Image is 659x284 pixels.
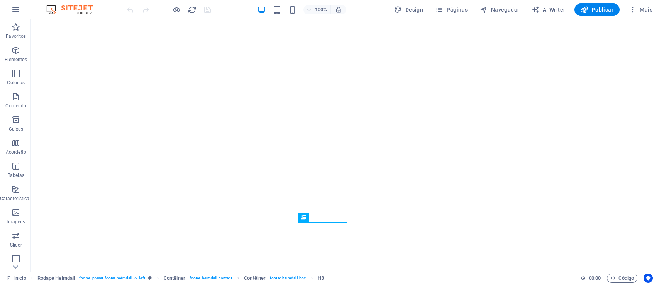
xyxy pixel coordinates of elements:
span: Clique para selecionar. Clique duas vezes para editar [318,274,324,283]
button: Páginas [432,3,471,16]
button: Usercentrics [644,274,653,283]
span: Navegador [480,6,519,14]
span: Publicar [581,6,613,14]
p: Slider [10,242,22,248]
span: . footer-heimdall-content [188,274,232,283]
span: Código [610,274,634,283]
p: Colunas [7,80,25,86]
button: Publicar [574,3,620,16]
h6: 100% [315,5,327,14]
span: Clique para selecionar. Clique duas vezes para editar [164,274,185,283]
span: Mais [629,6,652,14]
button: Design [391,3,426,16]
p: Conteúdo [5,103,26,109]
span: Páginas [435,6,468,14]
p: Favoritos [6,33,26,39]
span: . footer .preset-footer-heimdall-v2-left [78,274,145,283]
span: AI Writer [532,6,565,14]
i: Recarregar página [188,5,197,14]
button: Clique aqui para sair do modo de visualização e continuar editando [172,5,181,14]
span: . footer-heimdall-box [269,274,306,283]
i: Ao redimensionar, ajusta automaticamente o nível de zoom para caber no dispositivo escolhido. [335,6,342,13]
button: 100% [303,5,331,14]
span: Clique para selecionar. Clique duas vezes para editar [37,274,75,283]
a: Clique para cancelar a seleção. Clique duas vezes para abrir as Páginas [6,274,26,283]
button: Código [607,274,637,283]
img: Editor Logo [44,5,102,14]
button: AI Writer [529,3,568,16]
button: Mais [626,3,656,16]
p: Acordeão [6,149,26,155]
h6: Tempo de sessão [581,274,601,283]
p: Imagens [7,219,25,225]
div: Design (Ctrl+Alt+Y) [391,3,426,16]
span: 00 00 [589,274,601,283]
button: Navegador [477,3,522,16]
p: Tabelas [8,172,24,179]
p: Elementos [5,56,27,63]
span: : [594,275,595,281]
span: Contêiner [244,274,266,283]
span: Design [394,6,423,14]
button: reload [187,5,197,14]
i: Este elemento é uma predefinição personalizável [148,276,152,280]
nav: breadcrumb [37,274,324,283]
p: Caixas [9,126,24,132]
